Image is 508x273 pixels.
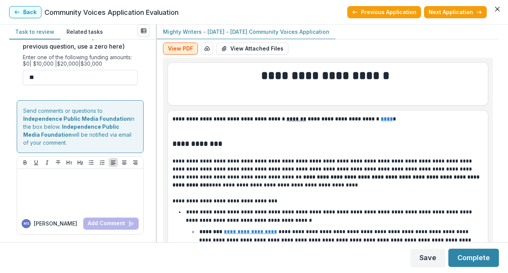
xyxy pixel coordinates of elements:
[17,100,144,153] div: Send comments or questions to in the box below. will be notified via email of your comment.
[9,25,60,39] button: Task to review
[23,33,127,51] p: Recommended amount (if “NO” to previous question, use a zero here)
[65,158,74,167] button: Heading 1
[83,218,139,230] button: Add Comment
[43,158,52,167] button: Italicize
[163,28,329,36] p: Mighty Writers - [DATE] - [DATE] Community Voices Application
[23,123,119,138] strong: Independence Public Media Foundation
[138,25,150,37] button: View all reviews
[448,249,499,267] button: Complete
[347,6,421,18] button: Previous Application
[54,158,63,167] button: Strike
[76,158,85,167] button: Heading 2
[109,158,118,167] button: Align Left
[23,54,138,70] div: Enter one of the following funding amounts: $0| $10,000 |$20,000|$30,000
[21,158,30,167] button: Bold
[60,25,109,39] button: Related tasks
[163,43,198,55] button: View PDF
[98,158,107,167] button: Ordered List
[216,43,288,55] button: View Attached Files
[131,158,140,167] button: Align Right
[32,158,41,167] button: Underline
[120,158,129,167] button: Align Center
[24,222,29,226] div: Melissa Beatriz Skolnick
[87,158,96,167] button: Bullet List
[34,219,77,227] p: [PERSON_NAME]
[23,115,130,122] strong: Independence Public Media Foundation
[491,3,503,15] button: Close
[9,6,41,18] button: Back
[424,6,487,18] button: Next Application
[44,7,179,17] p: Community Voices Application Evaluation
[410,249,445,267] button: Save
